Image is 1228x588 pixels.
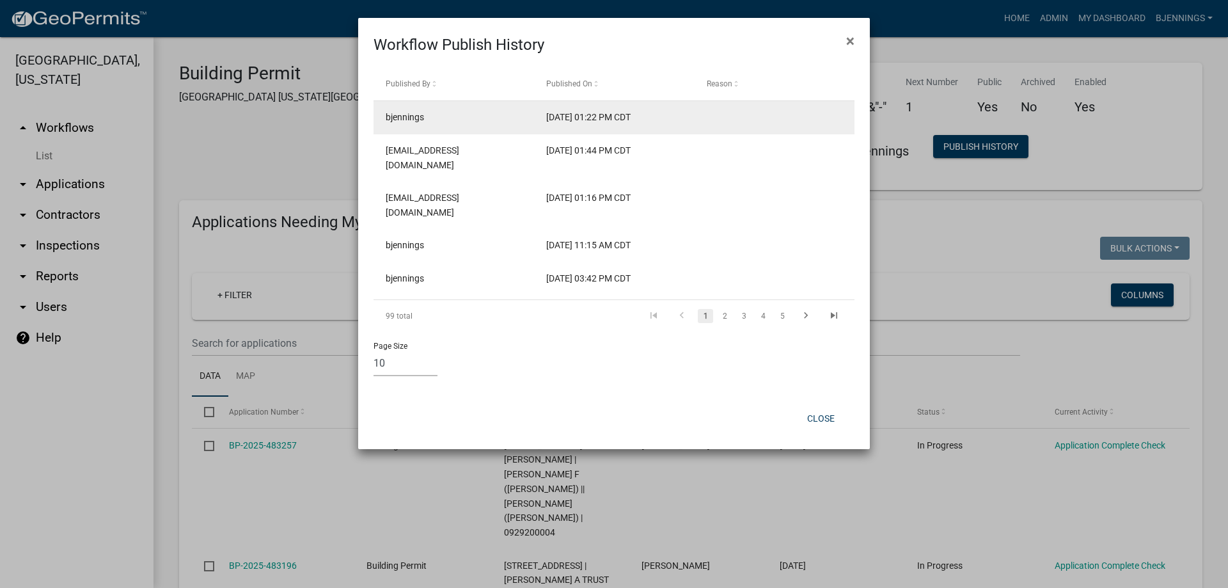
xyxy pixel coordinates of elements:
datatable-header-cell: Published On [534,69,695,100]
span: 08/29/2025 01:22 PM CDT [546,112,631,122]
li: page 5 [773,305,792,327]
h4: Workflow Publish History [374,33,544,56]
span: 08/13/2025 11:15 AM CDT [546,240,631,250]
span: × [846,32,854,50]
a: go to first page [642,309,666,323]
span: Reason [707,79,732,88]
span: bjennings [386,240,424,250]
datatable-header-cell: Published By [374,69,534,100]
span: bjennings [386,112,424,122]
span: Published On [546,79,592,88]
a: 2 [717,309,732,323]
span: mcutler@schneidergis.com [386,193,459,218]
span: 08/28/2025 01:44 PM CDT [546,145,631,155]
a: go to last page [822,309,846,323]
datatable-header-cell: Reason [694,69,854,100]
span: mcutler@schneidergis.com [386,145,459,170]
a: go to next page [794,309,818,323]
span: 08/28/2025 01:16 PM CDT [546,193,631,203]
a: 5 [775,309,790,323]
button: Close [797,407,845,430]
span: 08/12/2025 03:42 PM CDT [546,273,631,283]
a: 3 [736,309,752,323]
li: page 2 [715,305,734,327]
div: 99 total [374,300,468,332]
a: go to previous page [670,309,694,323]
span: Published By [386,79,430,88]
button: Close [836,23,865,59]
li: page 4 [753,305,773,327]
a: 1 [698,309,713,323]
li: page 3 [734,305,753,327]
a: 4 [755,309,771,323]
li: page 1 [696,305,715,327]
span: bjennings [386,273,424,283]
